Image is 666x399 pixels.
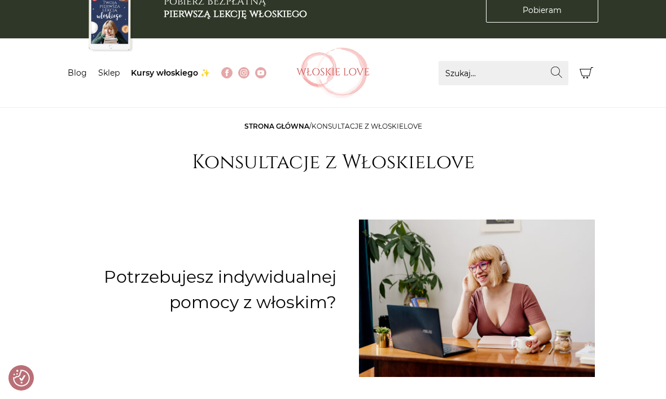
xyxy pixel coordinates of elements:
[574,61,598,85] button: Koszyk
[296,47,370,98] img: Włoskielove
[192,151,475,174] h1: Konsultacje z Włoskielove
[68,68,87,78] a: Blog
[312,122,422,130] span: Konsultacje z Włoskielove
[13,370,30,387] img: Revisit consent button
[164,7,307,21] b: pierwszą lekcję włoskiego
[244,122,309,130] a: Strona główna
[131,68,210,78] a: Kursy włoskiego ✨
[523,5,562,16] span: Pobieram
[98,68,120,78] a: Sklep
[13,370,30,387] button: Preferencje co do zgód
[244,122,422,130] span: /
[94,264,336,315] p: Potrzebujesz indywidualnej pomocy z włoskim?
[439,61,568,85] input: Szukaj...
